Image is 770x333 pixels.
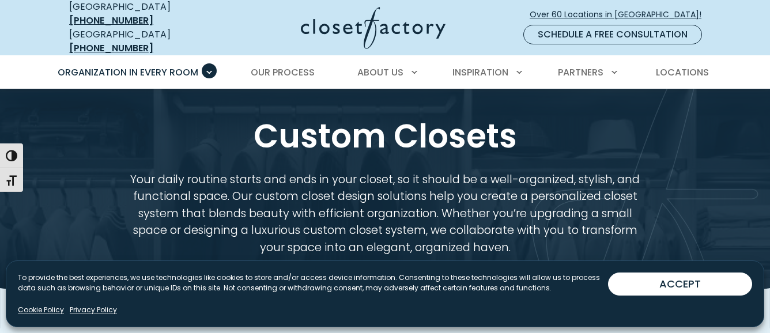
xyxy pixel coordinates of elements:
[67,116,703,157] h1: Custom Closets
[523,25,702,44] a: Schedule a Free Consultation
[357,66,403,79] span: About Us
[69,41,153,55] a: [PHONE_NUMBER]
[69,28,210,55] div: [GEOGRAPHIC_DATA]
[529,5,711,25] a: Over 60 Locations in [GEOGRAPHIC_DATA]!
[301,7,446,49] img: Closet Factory Logo
[50,56,720,89] nav: Primary Menu
[70,305,117,315] a: Privacy Policy
[58,66,198,79] span: Organization in Every Room
[251,66,315,79] span: Our Process
[18,305,64,315] a: Cookie Policy
[558,66,603,79] span: Partners
[69,14,153,27] a: [PHONE_NUMBER]
[656,66,709,79] span: Locations
[452,66,508,79] span: Inspiration
[18,273,608,293] p: To provide the best experiences, we use technologies like cookies to store and/or access device i...
[608,273,752,296] button: ACCEPT
[530,9,711,21] span: Over 60 Locations in [GEOGRAPHIC_DATA]!
[121,171,649,256] p: Your daily routine starts and ends in your closet, so it should be a well-organized, stylish, and...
